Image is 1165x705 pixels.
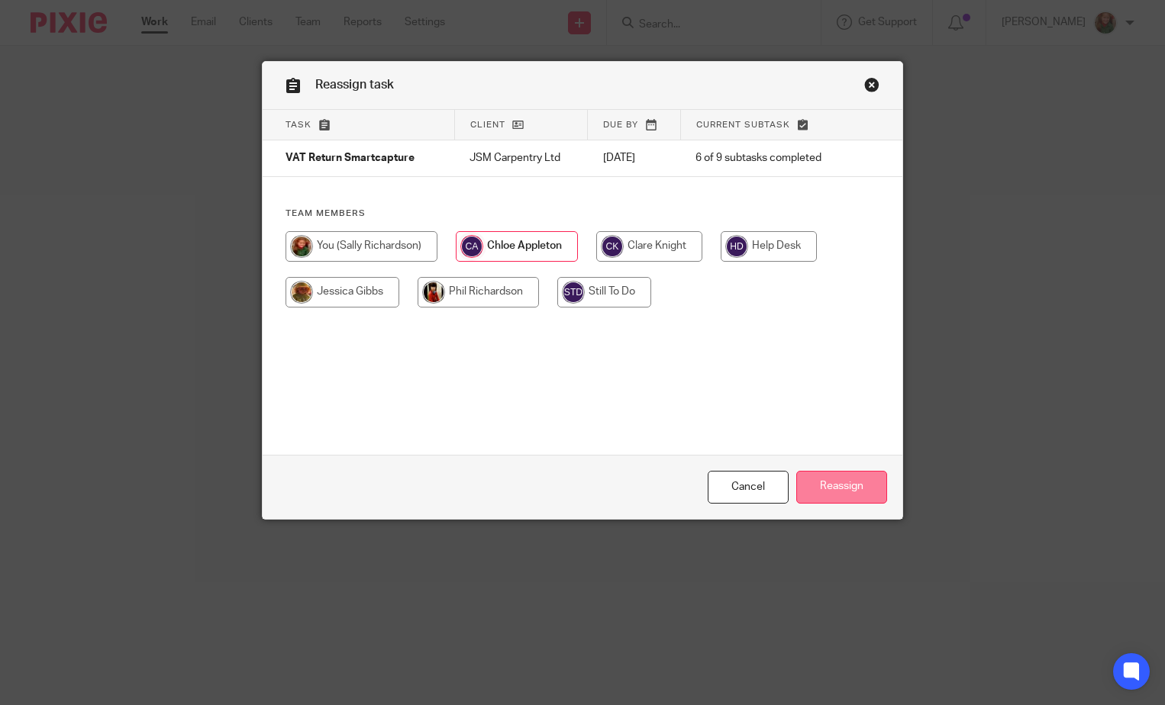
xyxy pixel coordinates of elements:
[864,77,879,98] a: Close this dialog window
[470,150,572,166] p: JSM Carpentry Ltd
[470,121,505,129] span: Client
[708,471,789,504] a: Close this dialog window
[680,140,852,177] td: 6 of 9 subtasks completed
[286,208,879,220] h4: Team members
[696,121,790,129] span: Current subtask
[286,121,311,129] span: Task
[315,79,394,91] span: Reassign task
[286,153,415,164] span: VAT Return Smartcapture
[603,150,666,166] p: [DATE]
[603,121,638,129] span: Due by
[796,471,887,504] input: Reassign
